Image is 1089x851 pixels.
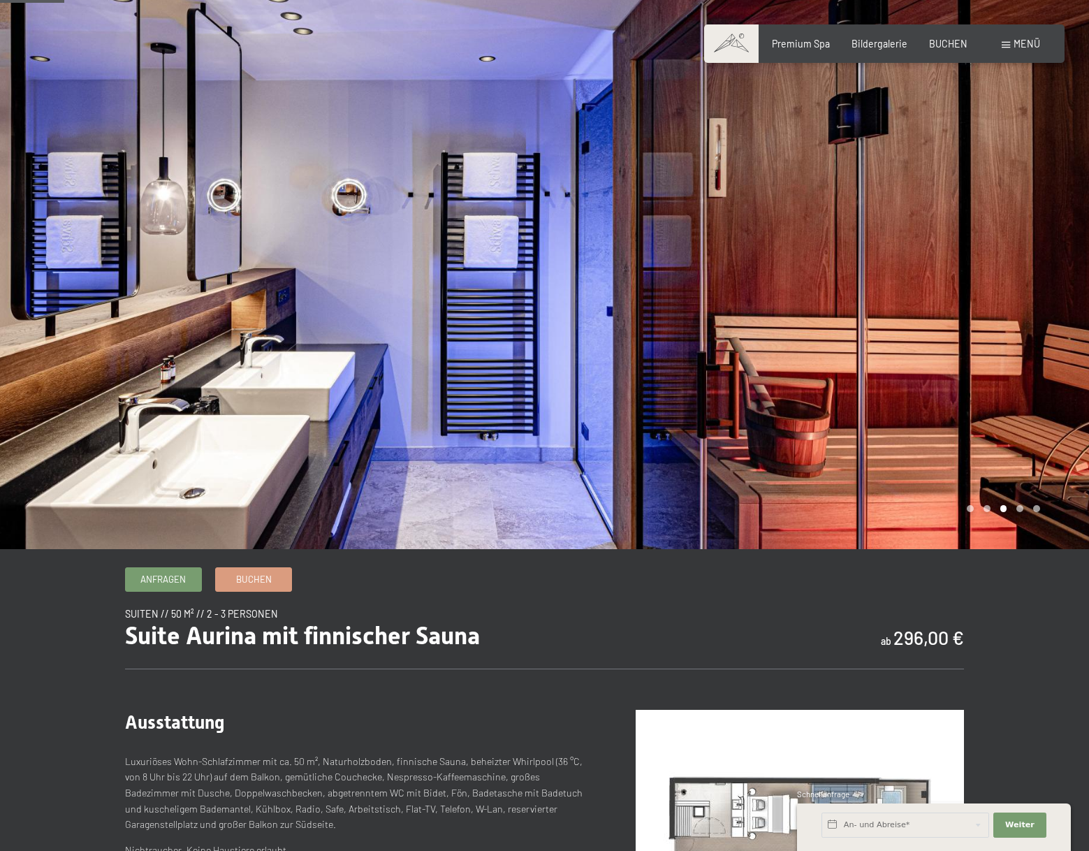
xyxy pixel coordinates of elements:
[126,568,201,591] a: Anfragen
[125,608,278,620] span: Suiten // 50 m² // 2 - 3 Personen
[125,754,587,833] p: Luxuriöses Wohn-Schlafzimmer mit ca. 50 m², Naturholzboden, finnische Sauna, beheizter Whirlpool ...
[881,635,891,647] span: ab
[1005,820,1035,831] span: Weiter
[140,573,186,585] span: Anfragen
[852,38,907,50] a: Bildergalerie
[893,626,964,648] b: 296,00 €
[236,573,272,585] span: Buchen
[125,712,225,733] span: Ausstattung
[216,568,291,591] a: Buchen
[929,38,967,50] a: BUCHEN
[797,790,849,799] span: Schnellanfrage
[772,38,830,50] a: Premium Spa
[993,813,1046,838] button: Weiter
[125,621,480,650] span: Suite Aurina mit finnischer Sauna
[1014,38,1040,50] span: Menü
